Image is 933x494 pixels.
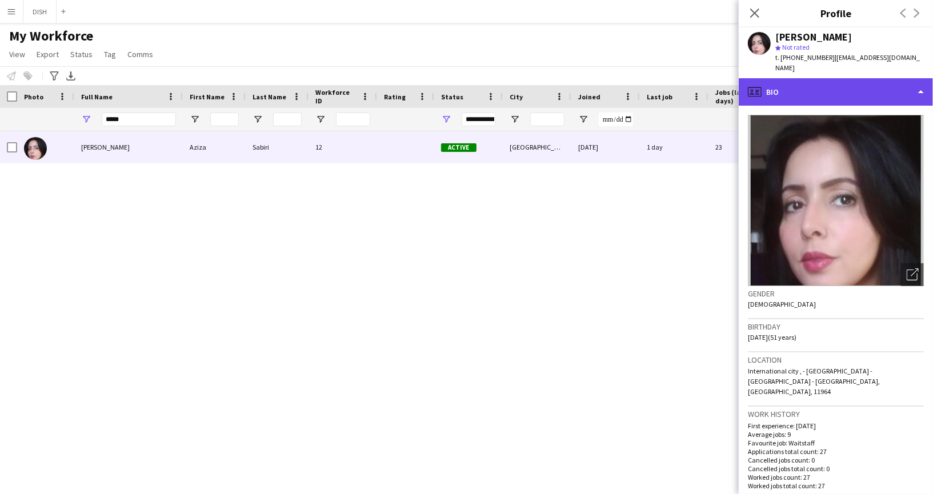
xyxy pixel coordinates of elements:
span: Export [37,49,59,59]
span: International city , - [GEOGRAPHIC_DATA] - [GEOGRAPHIC_DATA] - [GEOGRAPHIC_DATA], [GEOGRAPHIC_DAT... [748,367,880,396]
span: View [9,49,25,59]
span: Status [70,49,93,59]
span: [DATE] (51 years) [748,333,796,342]
h3: Work history [748,409,924,419]
button: Open Filter Menu [441,114,451,124]
p: Worked jobs count: 27 [748,473,924,481]
span: Active [441,143,476,152]
span: First Name [190,93,225,101]
a: Comms [123,47,158,62]
input: First Name Filter Input [210,113,239,126]
span: Last Name [253,93,286,101]
span: | [EMAIL_ADDRESS][DOMAIN_NAME] [775,53,920,72]
button: Open Filter Menu [510,114,520,124]
span: Comms [127,49,153,59]
div: Open photos pop-in [901,263,924,286]
span: City [510,93,523,101]
p: Worked jobs total count: 27 [748,481,924,490]
input: Last Name Filter Input [273,113,302,126]
a: View [5,47,30,62]
button: DISH [23,1,57,23]
p: Cancelled jobs count: 0 [748,456,924,464]
span: Photo [24,93,43,101]
span: Rating [384,93,406,101]
p: Average jobs: 9 [748,430,924,439]
div: Bio [739,78,933,106]
h3: Birthday [748,322,924,332]
span: t. [PHONE_NUMBER] [775,53,835,62]
span: Jobs (last 90 days) [715,88,762,105]
a: Tag [99,47,121,62]
input: Joined Filter Input [599,113,633,126]
button: Open Filter Menu [253,114,263,124]
h3: Gender [748,288,924,299]
button: Open Filter Menu [315,114,326,124]
span: Tag [104,49,116,59]
img: Crew avatar or photo [748,115,924,286]
input: City Filter Input [530,113,564,126]
span: [PERSON_NAME] [81,143,130,151]
div: Sabiri [246,131,309,163]
button: Open Filter Menu [190,114,200,124]
input: Workforce ID Filter Input [336,113,370,126]
span: Not rated [782,43,810,51]
button: Open Filter Menu [578,114,588,124]
a: Status [66,47,97,62]
button: Open Filter Menu [81,114,91,124]
div: [GEOGRAPHIC_DATA] [503,131,571,163]
div: [PERSON_NAME] [775,32,852,42]
input: Full Name Filter Input [102,113,176,126]
a: Export [32,47,63,62]
span: Joined [578,93,600,101]
span: Status [441,93,463,101]
p: Cancelled jobs total count: 0 [748,464,924,473]
span: Full Name [81,93,113,101]
span: My Workforce [9,27,93,45]
div: 12 [309,131,377,163]
h3: Location [748,355,924,365]
span: [DEMOGRAPHIC_DATA] [748,300,816,308]
div: 1 day [640,131,708,163]
div: 23 [708,131,783,163]
span: Last job [647,93,672,101]
h3: Profile [739,6,933,21]
p: Applications total count: 27 [748,447,924,456]
div: [DATE] [571,131,640,163]
p: First experience: [DATE] [748,421,924,430]
span: Workforce ID [315,88,357,105]
app-action-btn: Advanced filters [47,69,61,83]
img: Aziza Sabiri [24,137,47,160]
app-action-btn: Export XLSX [64,69,78,83]
div: Aziza [183,131,246,163]
p: Favourite job: Waitstaff [748,439,924,447]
